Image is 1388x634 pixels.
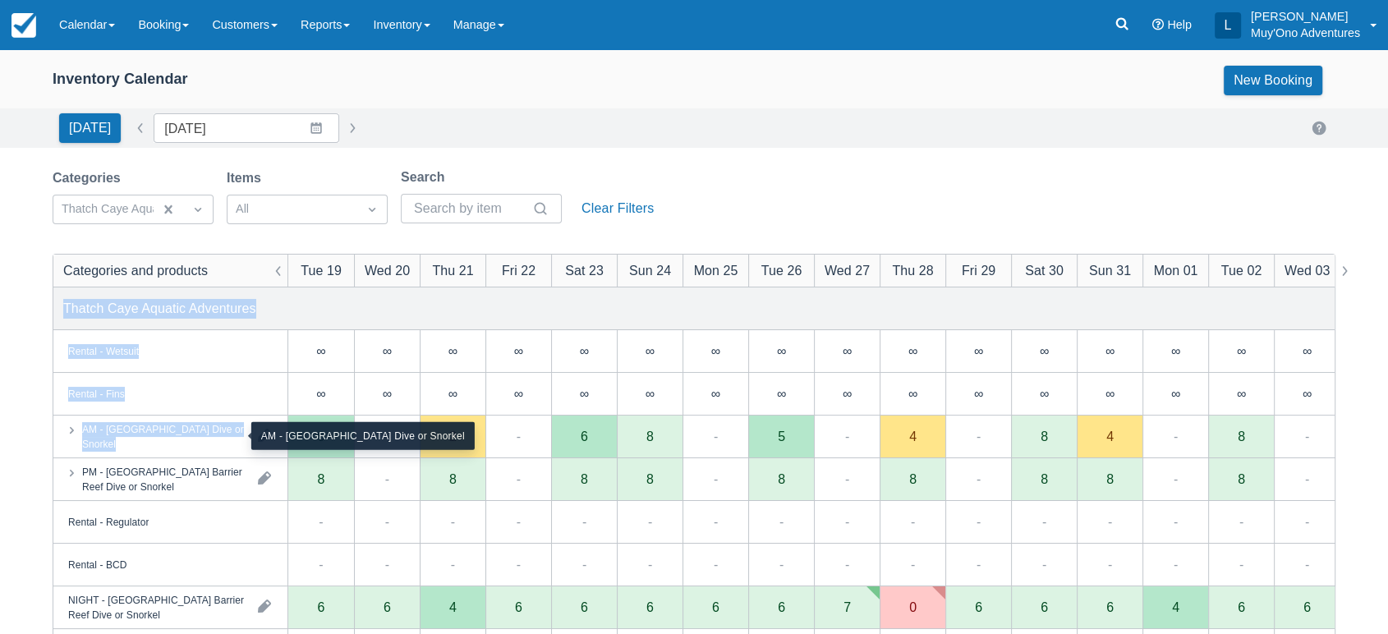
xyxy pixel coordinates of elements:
i: Help [1152,19,1164,30]
div: 8 [581,472,588,485]
div: 7 [843,600,851,613]
div: ∞ [843,387,852,400]
div: - [385,469,389,489]
div: 5 [778,430,785,443]
div: - [1174,469,1178,489]
div: Rental - Fins [68,386,125,401]
label: Items [227,168,268,188]
div: - [1305,469,1309,489]
div: ∞ [514,387,523,400]
div: AM - [GEOGRAPHIC_DATA] Dive or Snorkel [251,422,475,450]
div: 6 [1041,600,1048,613]
p: [PERSON_NAME] [1251,8,1360,25]
div: ∞ [514,344,523,357]
div: ∞ [748,330,814,373]
div: ∞ [777,344,786,357]
div: ∞ [880,373,945,416]
div: ∞ [1274,330,1340,373]
div: 6 [515,600,522,613]
div: ∞ [354,373,420,416]
a: New Booking [1224,66,1322,95]
div: - [845,554,849,574]
div: ∞ [580,387,589,400]
div: ∞ [383,387,392,400]
div: - [911,554,915,574]
div: ∞ [1040,344,1049,357]
div: ∞ [354,330,420,373]
div: - [582,512,586,531]
button: Clear Filters [575,194,660,223]
div: - [517,469,521,489]
div: Sat 30 [1025,260,1064,280]
div: Mon 01 [1154,260,1198,280]
div: Sun 31 [1089,260,1131,280]
div: ∞ [1274,373,1340,416]
div: - [451,512,455,531]
div: Fri 22 [502,260,535,280]
div: 6 [1238,600,1245,613]
div: 4 [909,430,917,443]
div: - [977,426,981,446]
div: ∞ [617,330,683,373]
div: - [1042,554,1046,574]
div: ∞ [711,344,720,357]
div: - [1174,512,1178,531]
div: Rental - Wetsuit [68,343,139,358]
div: - [977,554,981,574]
div: Rental - BCD [68,557,126,572]
div: 8 [1041,430,1048,443]
div: ∞ [683,330,748,373]
div: ∞ [316,387,325,400]
div: ∞ [551,373,617,416]
div: ∞ [945,330,1011,373]
p: Muy'Ono Adventures [1251,25,1360,41]
div: - [319,512,323,531]
div: ∞ [316,344,325,357]
div: 8 [646,472,654,485]
div: ∞ [288,373,354,416]
div: ∞ [551,330,617,373]
div: ∞ [617,373,683,416]
div: 0 [880,586,945,629]
div: 8 [1238,472,1245,485]
div: - [451,554,455,574]
div: 6 [712,600,719,613]
div: - [1108,512,1112,531]
div: ∞ [1303,387,1312,400]
div: ∞ [1171,387,1180,400]
div: 8 [1041,472,1048,485]
div: 6 [778,600,785,613]
div: - [1042,512,1046,531]
div: 6 [617,586,683,629]
div: - [582,554,586,574]
div: - [779,554,784,574]
div: ∞ [1171,344,1180,357]
div: ∞ [1303,344,1312,357]
input: Search by item [414,194,529,223]
div: ∞ [1142,330,1208,373]
img: checkfront-main-nav-mini-logo.png [11,13,36,38]
span: Dropdown icon [364,201,380,218]
div: 8 [449,472,457,485]
div: - [385,512,389,531]
div: 6 [581,430,588,443]
div: ∞ [485,373,551,416]
div: 4 [1142,586,1208,629]
div: 6 [975,600,982,613]
div: ∞ [1142,373,1208,416]
button: [DATE] [59,113,121,143]
div: 6 [646,600,654,613]
div: 6 [581,600,588,613]
div: ∞ [1011,330,1077,373]
div: Wed 20 [365,260,410,280]
div: 8 [909,472,917,485]
div: 6 [384,600,391,613]
div: - [648,512,652,531]
div: ∞ [843,344,852,357]
div: ∞ [1208,330,1274,373]
div: Rental - Regulator [68,514,149,529]
div: ∞ [974,344,983,357]
div: - [385,554,389,574]
label: Categories [53,168,127,188]
div: 0 [909,600,917,613]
